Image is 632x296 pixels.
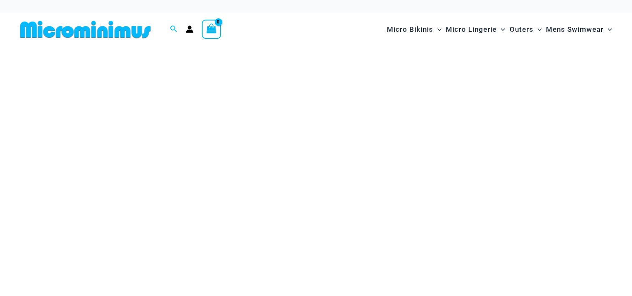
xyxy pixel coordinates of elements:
[383,15,615,43] nav: Site Navigation
[170,24,178,35] a: Search icon link
[186,26,193,33] a: Account icon link
[444,17,507,42] a: Micro LingerieMenu ToggleMenu Toggle
[387,19,433,40] span: Micro Bikinis
[446,19,497,40] span: Micro Lingerie
[385,17,444,42] a: Micro BikinisMenu ToggleMenu Toggle
[546,19,604,40] span: Mens Swimwear
[508,17,544,42] a: OutersMenu ToggleMenu Toggle
[202,20,221,39] a: View Shopping Cart, empty
[510,19,533,40] span: Outers
[544,17,614,42] a: Mens SwimwearMenu ToggleMenu Toggle
[17,20,154,39] img: MM SHOP LOGO FLAT
[604,19,612,40] span: Menu Toggle
[433,19,442,40] span: Menu Toggle
[497,19,505,40] span: Menu Toggle
[533,19,542,40] span: Menu Toggle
